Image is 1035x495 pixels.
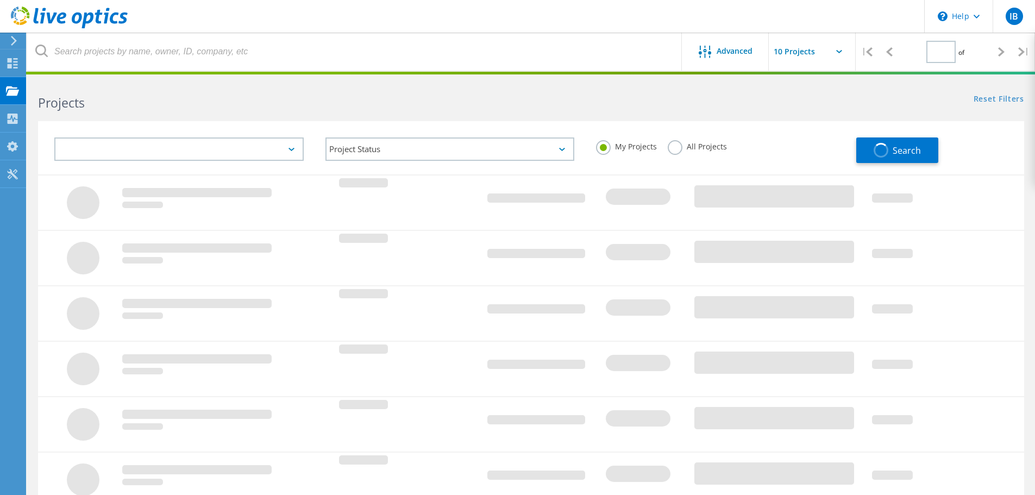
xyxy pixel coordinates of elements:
span: of [958,48,964,57]
span: Search [893,145,921,156]
input: Search projects by name, owner, ID, company, etc [27,33,682,71]
button: Search [856,137,938,163]
label: All Projects [668,140,727,151]
span: IB [1009,12,1018,21]
div: | [856,33,878,71]
svg: \n [938,11,948,21]
a: Live Optics Dashboard [11,23,128,30]
a: Reset Filters [974,95,1024,104]
span: Advanced [717,47,752,55]
b: Projects [38,94,85,111]
label: My Projects [596,140,657,151]
div: Project Status [325,137,575,161]
div: | [1013,33,1035,71]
